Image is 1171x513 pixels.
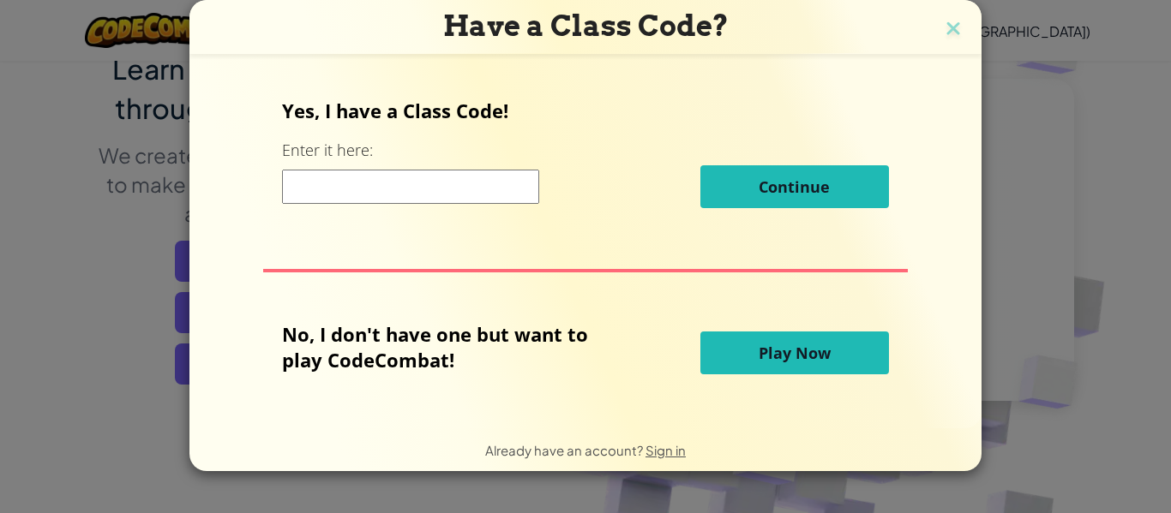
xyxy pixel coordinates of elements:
span: Play Now [759,343,831,363]
img: close icon [942,17,964,43]
span: Already have an account? [485,442,646,458]
button: Continue [700,165,889,208]
button: Play Now [700,331,889,374]
p: Yes, I have a Class Code! [282,98,888,123]
span: Have a Class Code? [443,9,729,43]
p: No, I don't have one but want to play CodeCombat! [282,321,614,373]
label: Enter it here: [282,140,373,161]
a: Sign in [646,442,686,458]
span: Continue [759,176,830,197]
